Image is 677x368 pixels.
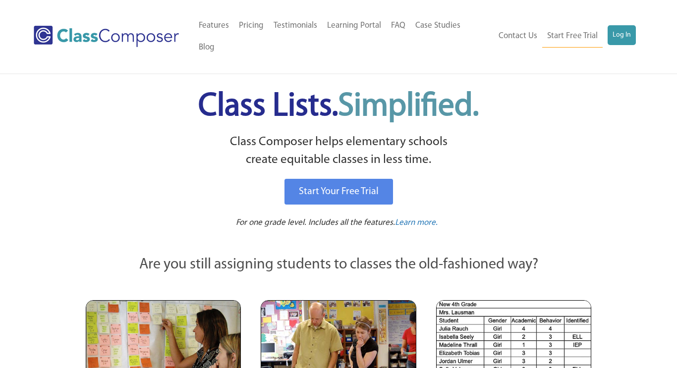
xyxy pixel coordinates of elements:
p: Class Composer helps elementary schools create equitable classes in less time. [84,133,593,169]
a: Features [194,15,234,37]
a: Testimonials [269,15,322,37]
span: Learn more. [395,218,438,227]
a: Case Studies [410,15,465,37]
a: Contact Us [494,25,542,47]
a: Start Your Free Trial [284,179,393,205]
a: FAQ [386,15,410,37]
span: Class Lists. [198,91,479,123]
a: Learn more. [395,217,438,229]
nav: Header Menu [194,15,491,58]
nav: Header Menu [491,25,635,48]
a: Pricing [234,15,269,37]
a: Start Free Trial [542,25,603,48]
a: Blog [194,37,220,58]
span: Start Your Free Trial [299,187,379,197]
a: Log In [608,25,636,45]
span: Simplified. [338,91,479,123]
a: Learning Portal [322,15,386,37]
span: For one grade level. Includes all the features. [236,218,395,227]
p: Are you still assigning students to classes the old-fashioned way? [86,254,591,276]
img: Class Composer [34,26,178,47]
